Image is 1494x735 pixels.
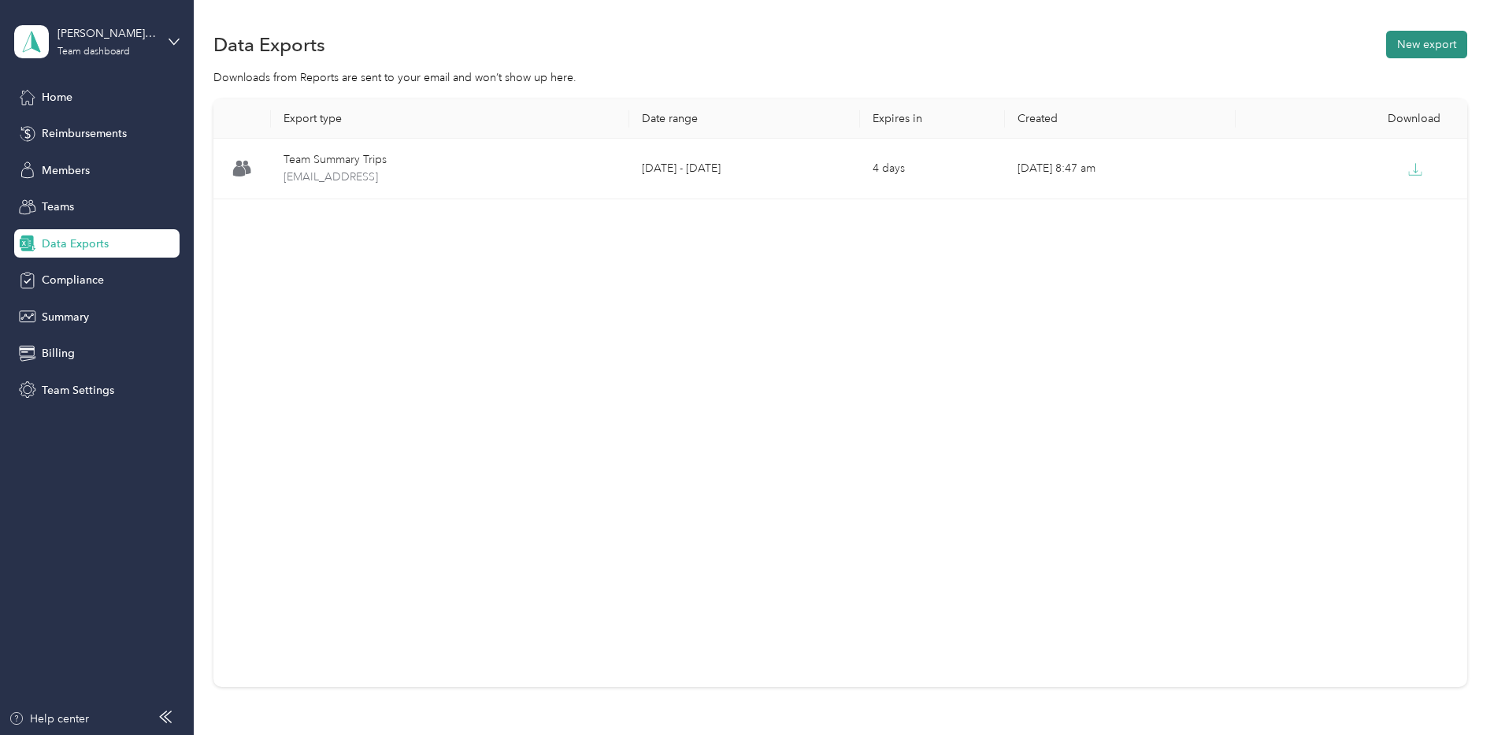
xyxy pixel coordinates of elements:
[860,99,1004,139] th: Expires in
[1005,139,1236,199] td: [DATE] 8:47 am
[42,382,114,399] span: Team Settings
[42,236,109,252] span: Data Exports
[629,139,860,199] td: [DATE] - [DATE]
[57,25,156,42] div: [PERSON_NAME] Sales
[42,162,90,179] span: Members
[42,199,74,215] span: Teams
[1005,99,1236,139] th: Created
[57,47,130,57] div: Team dashboard
[1248,112,1454,125] div: Download
[42,272,104,288] span: Compliance
[42,345,75,362] span: Billing
[1406,647,1494,735] iframe: Everlance-gr Chat Button Frame
[284,169,617,186] span: team-summary-ssaldate@donaghysales.com-trips-2025-09-21-2025-09-21.xlsx
[42,125,127,142] span: Reimbursements
[42,89,72,106] span: Home
[284,151,617,169] div: Team Summary Trips
[1386,31,1467,58] button: New export
[42,309,89,325] span: Summary
[271,99,629,139] th: Export type
[629,99,860,139] th: Date range
[9,711,89,727] button: Help center
[860,139,1004,199] td: 4 days
[213,69,1467,86] div: Downloads from Reports are sent to your email and won’t show up here.
[213,36,325,53] h1: Data Exports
